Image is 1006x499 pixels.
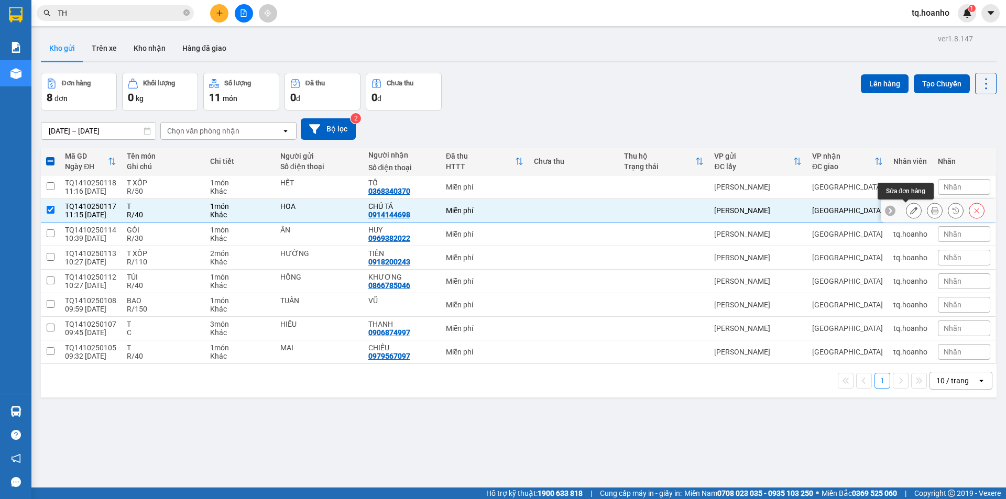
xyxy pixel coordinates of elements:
[441,148,529,175] th: Toggle SortBy
[65,352,116,360] div: 09:32 [DATE]
[305,80,325,87] div: Đã thu
[65,249,116,258] div: TQ1410250113
[65,328,116,337] div: 09:45 [DATE]
[210,281,270,290] div: Khác
[807,148,888,175] th: Toggle SortBy
[65,234,116,242] div: 10:39 [DATE]
[368,187,410,195] div: 0368340370
[368,328,410,337] div: 0906874997
[368,258,410,266] div: 0918200243
[9,9,93,32] div: [PERSON_NAME]
[446,348,523,356] div: Miễn phí
[812,324,883,332] div: [GEOGRAPHIC_DATA]
[351,113,361,124] sup: 2
[387,80,413,87] div: Chưa thu
[822,487,897,499] span: Miền Bắc
[280,179,358,187] div: HẾT
[970,5,974,12] span: 1
[280,162,358,171] div: Số điện thoại
[944,348,961,356] span: Nhãn
[210,226,270,234] div: 1 món
[280,249,358,258] div: HƯỜNG
[852,489,897,497] strong: 0369 525 060
[280,343,358,352] div: MAI
[285,73,360,110] button: Đã thu0đ
[281,127,290,135] svg: open
[368,296,435,305] div: VŨ
[11,453,21,463] span: notification
[65,210,116,219] div: 11:15 [DATE]
[210,273,270,281] div: 1 món
[47,91,52,104] span: 8
[127,281,199,290] div: R/40
[65,179,116,187] div: TQ1410250118
[280,320,358,328] div: HIẾU
[446,253,523,262] div: Miễn phí
[259,4,277,23] button: aim
[210,202,270,210] div: 1 món
[684,487,813,499] span: Miền Nam
[65,162,108,171] div: Ngày ĐH
[127,179,199,187] div: T XỐP
[948,490,955,497] span: copyright
[65,305,116,313] div: 09:59 [DATE]
[280,226,358,234] div: ÂN
[893,157,927,165] div: Nhân viên
[944,183,961,191] span: Nhãn
[538,489,583,497] strong: 1900 633 818
[210,187,270,195] div: Khác
[368,343,435,352] div: CHIÊU
[210,305,270,313] div: Khác
[127,187,199,195] div: R/50
[209,91,221,104] span: 11
[210,179,270,187] div: 1 món
[981,4,1000,23] button: caret-down
[893,324,927,332] div: tq.hoanho
[600,487,682,499] span: Cung cấp máy in - giấy in:
[103,66,117,81] span: SL
[812,206,883,215] div: [GEOGRAPHIC_DATA]
[223,94,237,103] span: món
[368,234,410,242] div: 0969382022
[100,9,125,20] span: Nhận:
[624,162,695,171] div: Trạng thái
[280,296,358,305] div: TUẤN
[446,324,523,332] div: Miễn phí
[368,151,435,159] div: Người nhận
[10,42,21,53] img: solution-icon
[714,253,802,262] div: [PERSON_NAME]
[210,234,270,242] div: Khác
[216,9,223,17] span: plus
[368,202,435,210] div: CHÚ TÁ
[9,32,93,45] div: HẾT
[210,343,270,352] div: 1 món
[174,36,235,61] button: Hàng đã giao
[619,148,709,175] th: Toggle SortBy
[183,8,190,18] span: close-circle
[366,73,442,110] button: Chưa thu0đ
[944,253,961,262] span: Nhãn
[100,9,206,32] div: [GEOGRAPHIC_DATA]
[127,273,199,281] div: TÚI
[714,301,802,309] div: [PERSON_NAME]
[893,253,927,262] div: tq.hoanho
[812,162,874,171] div: ĐC giao
[143,80,175,87] div: Khối lượng
[280,273,358,281] div: HỒNG
[446,183,523,191] div: Miễn phí
[534,157,614,165] div: Chưa thu
[11,477,21,487] span: message
[127,352,199,360] div: R/40
[65,202,116,210] div: TQ1410250117
[210,320,270,328] div: 3 món
[65,320,116,328] div: TQ1410250107
[10,406,21,417] img: warehouse-icon
[377,94,381,103] span: đ
[591,487,592,499] span: |
[486,487,583,499] span: Hỗ trợ kỹ thuật:
[65,258,116,266] div: 10:27 [DATE]
[9,9,25,20] span: Gửi:
[936,375,969,386] div: 10 / trang
[127,226,199,234] div: GÓI
[446,152,515,160] div: Đã thu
